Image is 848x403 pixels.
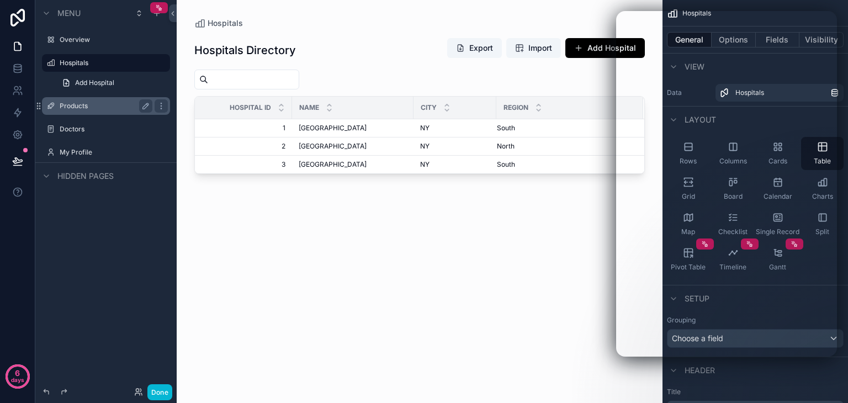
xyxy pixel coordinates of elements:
[504,103,528,112] span: Region
[75,78,114,87] span: Add Hospital
[299,103,319,112] span: Name
[11,372,24,388] p: days
[60,102,148,110] label: Products
[60,148,168,157] label: My Profile
[810,365,837,392] iframe: Intercom live chat
[421,103,437,112] span: City
[60,125,168,134] label: Doctors
[57,171,114,182] span: Hidden pages
[55,74,170,92] a: Add Hospital
[60,59,163,67] label: Hospitals
[15,368,20,379] p: 6
[57,8,81,19] span: Menu
[147,384,172,400] button: Done
[685,365,715,376] span: Header
[616,11,837,357] iframe: Intercom live chat
[682,9,711,18] span: Hospitals
[230,103,271,112] span: Hospital Id
[60,35,168,44] label: Overview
